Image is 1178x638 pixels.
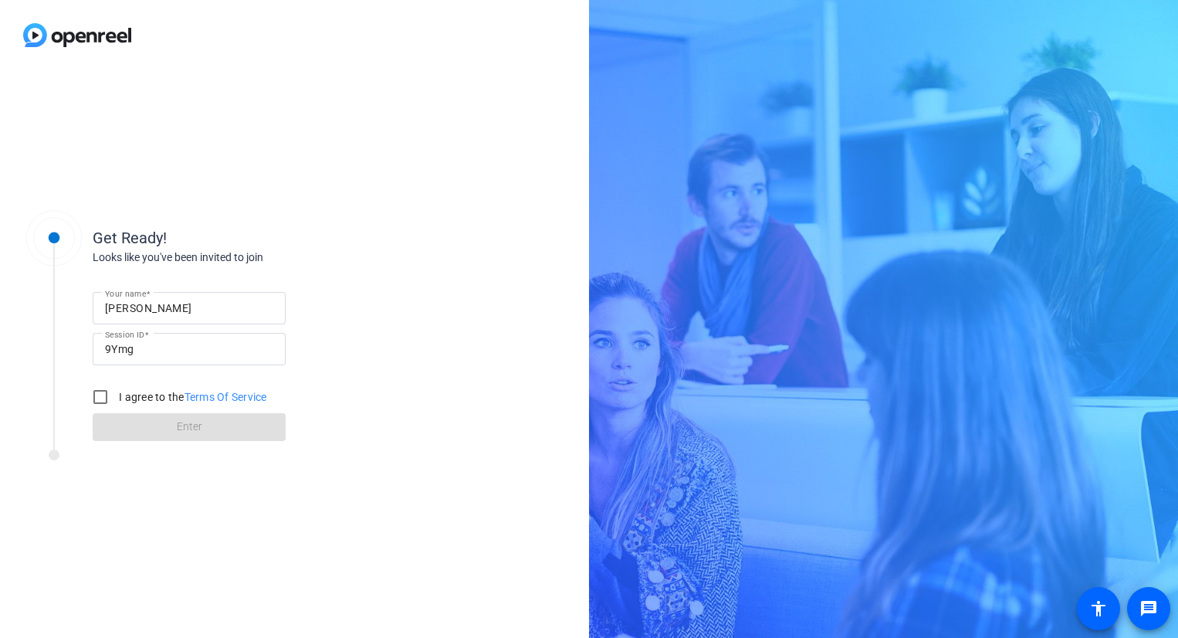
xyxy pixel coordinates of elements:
mat-label: Your name [105,289,146,298]
mat-icon: accessibility [1089,599,1108,618]
mat-icon: message [1139,599,1158,618]
a: Terms Of Service [184,391,267,403]
div: Looks like you've been invited to join [93,249,401,266]
div: Get Ready! [93,226,401,249]
label: I agree to the [116,389,267,405]
mat-label: Session ID [105,330,144,339]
